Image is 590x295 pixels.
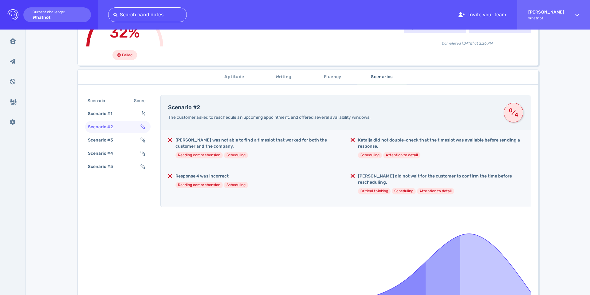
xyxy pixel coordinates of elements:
li: Attention to detail [383,152,420,158]
sub: 1 [144,113,145,117]
span: Whatnot [528,16,564,20]
li: Scheduling [358,152,382,158]
li: Scheduling [224,182,248,188]
div: Scenario #3 [87,136,121,145]
span: ⁄ [140,151,145,156]
li: Critical thinking [358,188,391,194]
sub: 3 [143,153,145,157]
sup: 0 [140,150,143,154]
li: Reading comprehension [175,182,223,188]
sup: 0 [140,137,143,141]
div: Scenario #1 [87,109,120,118]
sup: 1 [142,110,143,114]
h5: [PERSON_NAME] did not wait for the customer to confirm the time before rescheduling. [358,173,523,185]
span: 32% [110,24,140,41]
span: Fluency [312,73,354,81]
h5: Kataija did not double-check that the timeslot was available before sending a response. [358,137,523,149]
span: Failed [122,51,132,59]
sup: 0 [140,124,143,128]
sub: 20 [409,26,414,30]
h5: [PERSON_NAME] was not able to find a timeslot that worked for both the customer and the company. [175,137,341,149]
strong: [PERSON_NAME] [528,10,564,15]
span: ⁄ [142,111,145,116]
div: Completed [DATE] at 2:26 PM [404,36,531,46]
span: The customer asked to reschedule an upcoming appointment, and offered several availability windows. [168,115,371,120]
div: Scenario [86,96,112,105]
span: ⁄ [140,164,145,169]
div: Score [133,96,149,105]
span: ⁄ [140,124,145,130]
li: Reading comprehension [175,152,223,158]
li: Attention to detail [417,188,454,194]
sub: 8 [143,139,145,143]
span: Scenarios [361,73,403,81]
div: Scenario #2 [87,122,121,131]
li: Scheduling [392,188,416,194]
sup: 0 [508,110,513,111]
span: ⁄ [508,107,519,118]
h4: Scenario #2 [168,104,496,111]
span: ⁄ [140,138,145,143]
li: Scheduling [224,152,248,158]
span: Writing [263,73,305,81]
sub: 4 [143,126,145,130]
sub: 4 [514,114,519,115]
div: Scenario #4 [87,149,121,158]
sub: 4 [143,166,145,170]
sup: 0 [140,163,143,167]
div: Scenario #5 [87,162,121,171]
h5: Response 4 was incorrect [175,173,248,179]
span: Aptitude [214,73,255,81]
